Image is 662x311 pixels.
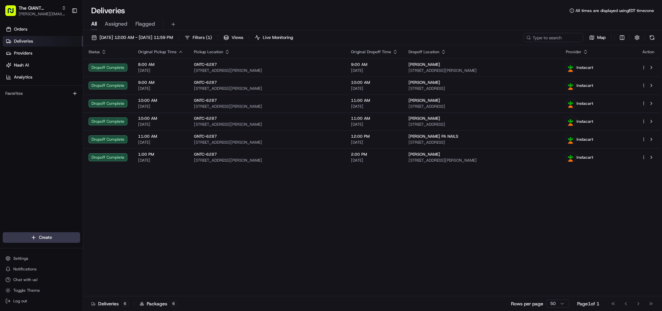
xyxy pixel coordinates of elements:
span: [STREET_ADDRESS] [409,140,555,145]
span: [STREET_ADDRESS][PERSON_NAME] [194,122,340,127]
span: Instacart [577,83,593,88]
span: 10:00 AM [351,80,398,85]
span: Flagged [135,20,155,28]
button: Views [221,33,246,42]
span: Live Monitoring [263,35,293,41]
span: [STREET_ADDRESS] [409,86,555,91]
span: [STREET_ADDRESS] [409,104,555,109]
span: Views [232,35,243,41]
p: Welcome 👋 [7,85,121,96]
button: Refresh [647,33,657,42]
input: Clear [17,102,110,109]
span: Status [88,49,100,55]
span: [PERSON_NAME] [409,152,440,157]
img: 1736555255976-a54dd68f-1ca7-489b-9aae-adbdc363a1c4 [7,122,19,134]
span: [STREET_ADDRESS][PERSON_NAME] [194,86,340,91]
div: Packages [140,300,177,307]
span: [DATE] [138,86,183,91]
span: 10:00 AM [138,98,183,103]
span: GNTC-6287 [194,134,217,139]
img: profile_instacart_ahold_partner.png [566,81,575,90]
span: GNTC-6287 [194,152,217,157]
span: GNTC-6287 [194,62,217,67]
span: The GIANT Company [19,5,59,11]
h1: Deliveries [91,5,125,16]
img: profile_instacart_ahold_partner.png [566,153,575,162]
button: Toggle Theme [3,286,80,295]
span: [STREET_ADDRESS][PERSON_NAME] [194,140,340,145]
span: Create [39,234,52,240]
div: We're available if you need us! [23,129,84,134]
span: Pickup Location [194,49,223,55]
span: Instacart [577,119,593,124]
input: Type to search [524,33,583,42]
span: [DATE] 12:00 AM - [DATE] 11:59 PM [99,35,173,41]
span: 1:00 PM [138,152,183,157]
button: Filters(1) [182,33,215,42]
span: ( 1 ) [206,35,212,41]
div: Deliveries [91,300,129,307]
span: [DATE] [138,122,183,127]
span: Nash AI [14,62,29,68]
span: Instacart [577,155,593,160]
span: Providers [14,50,32,56]
a: Powered byPylon [47,171,81,177]
div: 6 [121,301,129,307]
span: Provider [566,49,581,55]
span: Toggle Theme [13,288,40,293]
span: 2:00 PM [351,152,398,157]
span: Original Pickup Time [138,49,177,55]
span: GNTC-6287 [194,80,217,85]
span: [STREET_ADDRESS][PERSON_NAME] [194,104,340,109]
span: [DATE] [138,68,183,73]
button: Create [3,232,80,243]
a: Providers [3,48,83,59]
span: [DATE] [351,140,398,145]
span: Instacart [577,65,593,70]
span: 11:00 AM [351,116,398,121]
span: [PERSON_NAME] PA NAILS [409,134,458,139]
span: [DATE] [351,104,398,109]
span: 10:00 AM [138,116,183,121]
a: Deliveries [3,36,83,47]
button: [PERSON_NAME][EMAIL_ADDRESS][PERSON_NAME][DOMAIN_NAME] [19,11,66,17]
span: [STREET_ADDRESS][PERSON_NAME] [409,158,555,163]
div: Page 1 of 1 [577,300,599,307]
span: [DATE] [138,158,183,163]
span: Log out [13,298,27,304]
span: Settings [13,256,28,261]
a: Orders [3,24,83,35]
img: Nash [7,66,20,79]
span: GNTC-6287 [194,98,217,103]
span: Analytics [14,74,32,80]
span: [STREET_ADDRESS][PERSON_NAME] [194,158,340,163]
button: Log out [3,296,80,306]
a: 💻API Documentation [54,153,109,165]
div: 6 [170,301,177,307]
span: All [91,20,97,28]
span: Instacart [577,101,593,106]
span: [DATE] [351,122,398,127]
span: Assigned [105,20,127,28]
span: Notifications [13,266,37,272]
div: Action [641,49,655,55]
span: [PERSON_NAME] [409,98,440,103]
span: Pylon [66,172,81,177]
span: [STREET_ADDRESS] [409,122,555,127]
span: Chat with us! [13,277,38,282]
span: [DATE] [351,68,398,73]
span: [STREET_ADDRESS][PERSON_NAME] [409,68,555,73]
span: Filters [193,35,212,41]
button: The GIANT Company[PERSON_NAME][EMAIL_ADDRESS][PERSON_NAME][DOMAIN_NAME] [3,3,69,19]
button: Map [586,33,609,42]
span: GNTC-6287 [194,116,217,121]
span: Dropoff Location [409,49,439,55]
img: profile_instacart_ahold_partner.png [566,63,575,72]
button: Live Monitoring [252,33,296,42]
img: profile_instacart_ahold_partner.png [566,135,575,144]
span: All times are displayed using EDT timezone [576,8,654,13]
a: 📗Knowledge Base [4,153,54,165]
div: Favorites [3,88,80,99]
span: 11:00 AM [351,98,398,103]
